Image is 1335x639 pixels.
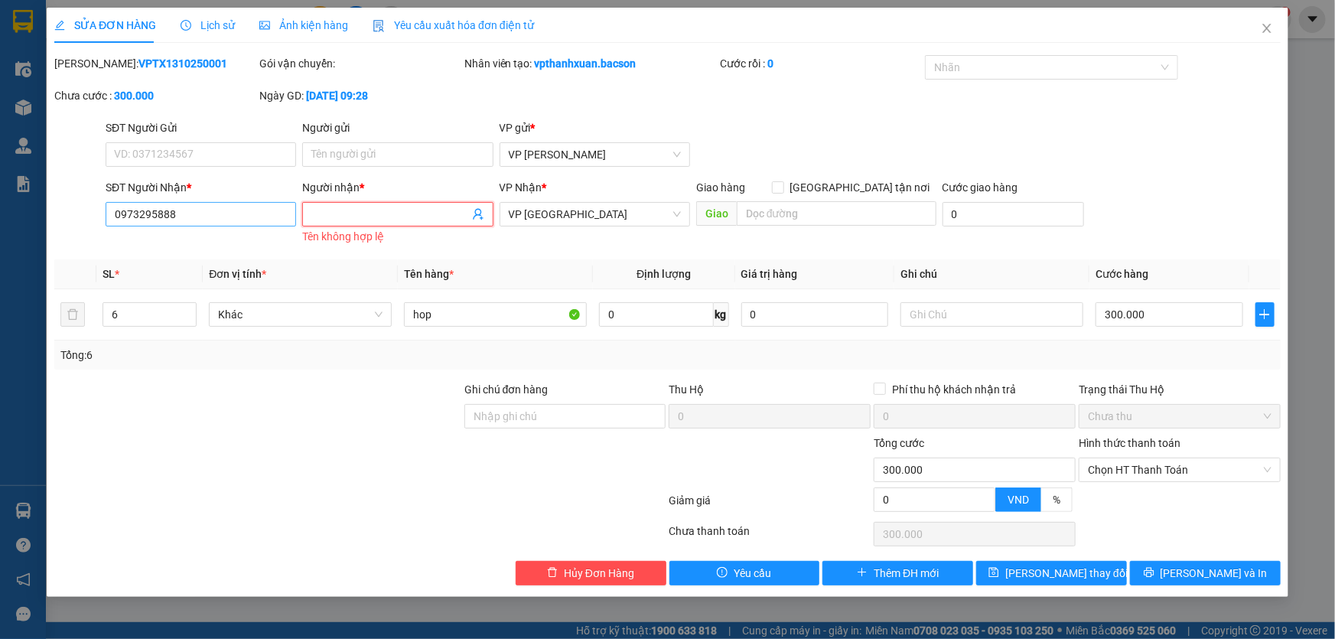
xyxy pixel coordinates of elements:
b: VPTX1310250001 [138,57,227,70]
span: Thu Hộ [669,383,704,396]
div: Tổng: 6 [60,347,516,364]
span: picture [259,20,270,31]
span: Tổng cước [874,437,924,449]
span: delete [547,567,558,579]
b: 300.000 [114,90,154,102]
th: Ghi chú [894,259,1089,289]
li: Số 378 [PERSON_NAME] ( trong nhà khách [GEOGRAPHIC_DATA]) [143,37,640,57]
button: plus [1255,302,1275,327]
b: 0 [767,57,773,70]
div: Nhân viên tạo: [464,55,718,72]
span: user-add [472,208,484,220]
span: Giá trị hàng [741,268,798,280]
span: Chưa thu [1088,405,1272,428]
span: Chọn HT Thanh Toán [1088,458,1272,481]
span: Yêu cầu xuất hóa đơn điện tử [373,19,534,31]
span: VP Nhận [500,181,542,194]
input: Cước giao hàng [943,202,1084,227]
span: Cước hàng [1096,268,1148,280]
div: [PERSON_NAME]: [54,55,256,72]
span: Đơn vị tính [209,268,266,280]
span: VND [1008,494,1029,506]
div: Người nhận [302,179,493,196]
div: Tên không hợp lệ [302,228,493,246]
span: exclamation-circle [717,567,728,579]
input: Ghi Chú [900,302,1083,327]
span: edit [54,20,65,31]
div: Chưa cước : [54,87,256,104]
span: VP Thanh Xuân [509,143,681,166]
span: [GEOGRAPHIC_DATA] tận nơi [784,179,936,196]
b: vpthanhxuan.bacson [535,57,637,70]
span: % [1053,494,1060,506]
span: Thêm ĐH mới [874,565,939,582]
div: Cước rồi : [720,55,922,72]
button: delete [60,302,85,327]
button: plusThêm ĐH mới [822,561,973,585]
span: Khác [218,303,383,326]
button: printer[PERSON_NAME] và In [1130,561,1281,585]
span: [PERSON_NAME] và In [1161,565,1268,582]
li: Hotline: 0965551559 [143,57,640,76]
button: deleteHủy Đơn Hàng [516,561,666,585]
span: plus [857,567,868,579]
button: save[PERSON_NAME] thay đổi [976,561,1127,585]
div: Chưa thanh toán [668,523,873,549]
span: plus [1256,308,1274,321]
span: [PERSON_NAME] thay đổi [1005,565,1128,582]
span: Phí thu hộ khách nhận trả [886,381,1022,398]
b: [DATE] 09:28 [306,90,368,102]
span: close [1261,22,1273,34]
label: Hình thức thanh toán [1079,437,1180,449]
span: VP Yên Châu [509,203,681,226]
div: VP gửi [500,119,690,136]
label: Cước giao hàng [943,181,1018,194]
div: Ngày GD: [259,87,461,104]
span: kg [714,302,729,327]
span: save [988,567,999,579]
span: Tên hàng [404,268,454,280]
label: Ghi chú đơn hàng [464,383,549,396]
div: SĐT Người Gửi [106,119,296,136]
div: Trạng thái Thu Hộ [1079,381,1281,398]
span: SL [103,268,115,280]
div: Người gửi [302,119,493,136]
input: Ghi chú đơn hàng [464,404,666,429]
div: SĐT Người Nhận [106,179,296,196]
button: Close [1245,8,1288,51]
span: Giao [696,201,737,226]
span: clock-circle [181,20,191,31]
span: Lịch sử [181,19,235,31]
span: printer [1144,567,1154,579]
img: icon [373,20,385,32]
span: Định lượng [637,268,691,280]
span: Yêu cầu [734,565,771,582]
input: VD: Bàn, Ghế [404,302,587,327]
span: SỬA ĐƠN HÀNG [54,19,156,31]
span: Ảnh kiện hàng [259,19,348,31]
input: Dọc đường [737,201,936,226]
span: Hủy Đơn Hàng [564,565,634,582]
button: exclamation-circleYêu cầu [669,561,820,585]
div: Gói vận chuyển: [259,55,461,72]
span: Giao hàng [696,181,745,194]
div: Giảm giá [668,492,873,519]
b: GỬI : VP [PERSON_NAME] [19,111,267,136]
